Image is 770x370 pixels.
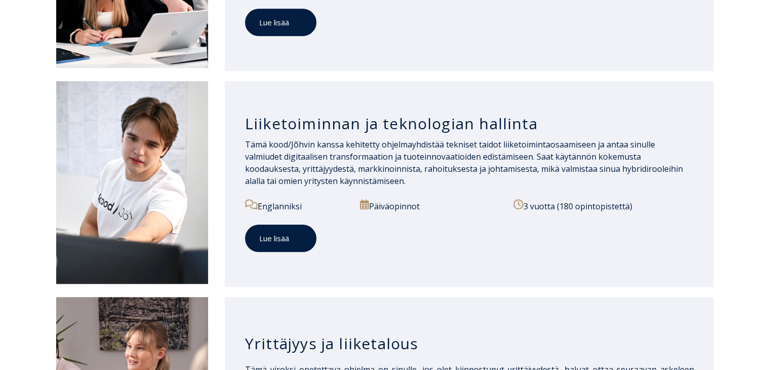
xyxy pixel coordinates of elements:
[56,81,208,284] img: Liiketoiminnan ja teknologian hallinta
[245,9,316,36] a: Lue lisää
[259,17,289,27] font: Lue lisää
[258,201,302,212] font: Englanniksi
[523,201,632,212] font: 3 vuotta (180 opintopistettä)
[245,113,538,134] font: Liiketoiminnan ja teknologian hallinta
[245,139,412,150] font: Tämä kood/Jõhvin kanssa kehitetty ohjelma
[369,201,420,212] font: Päiväopinnot
[259,233,289,243] font: Lue lisää
[245,225,316,252] a: Lue lisää
[245,139,683,187] font: yhdistää tekniset taidot liiketoimintaosaamiseen ja antaa sinulle valmiudet digitaalisen transfor...
[245,333,419,354] font: Yrittäjyys ja liiketalous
